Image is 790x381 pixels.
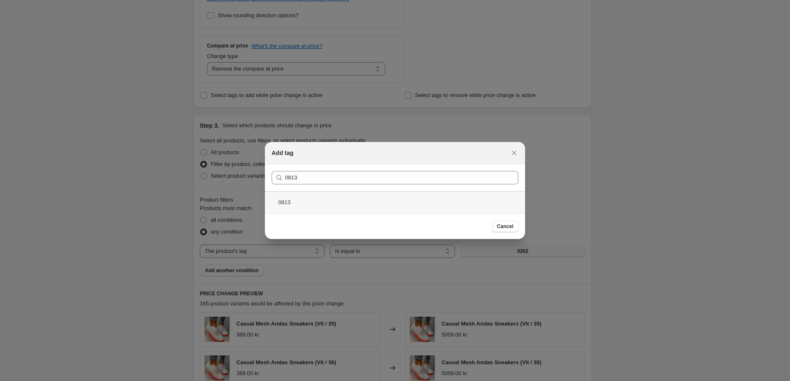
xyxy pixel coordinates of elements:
button: Close [508,147,520,159]
span: Cancel [497,223,513,230]
button: Cancel [492,221,518,232]
div: 0813 [265,191,525,213]
input: Search tags [285,171,518,184]
h2: Add tag [272,149,293,157]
